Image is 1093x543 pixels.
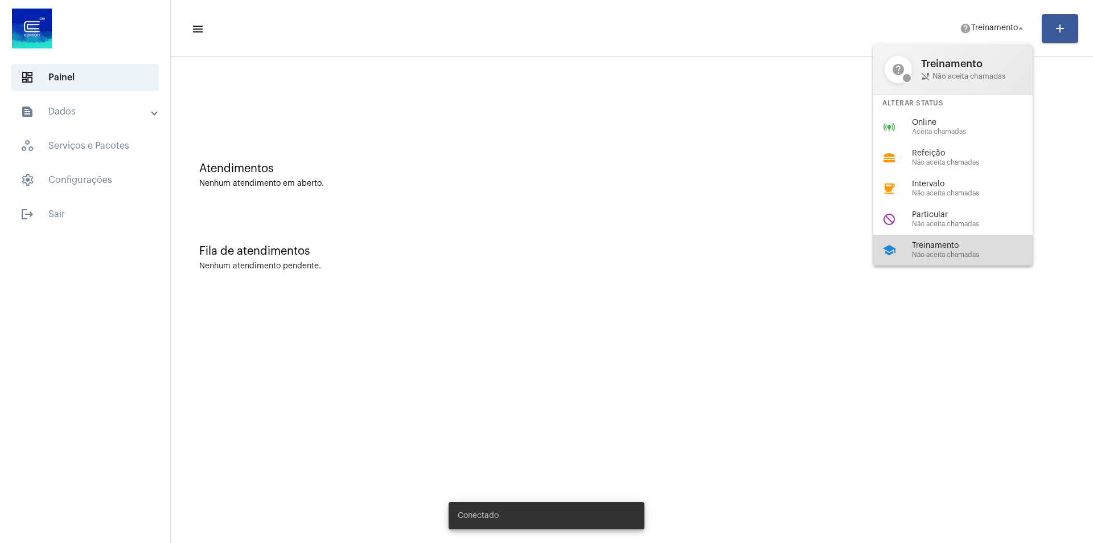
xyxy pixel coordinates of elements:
span: Não aceita chamadas [912,251,1042,259]
mat-icon: lunch_dining [882,151,896,165]
span: Treinamento [921,58,1021,70]
div: Alterar Status [873,95,1033,112]
mat-icon: do_not_disturb [882,213,896,226]
span: Intervalo [912,180,1042,189]
mat-icon: online_prediction [882,120,896,134]
span: Online [912,119,1042,127]
span: Não aceita chamadas [912,190,1042,197]
span: Treinamento [912,242,1042,250]
span: Não aceita chamadas [921,72,1021,81]
span: Aceita chamadas [912,128,1042,136]
mat-icon: phone_disabled [921,72,930,81]
span: Não aceita chamadas [912,159,1042,166]
mat-icon: coffee [882,182,896,195]
span: Não aceita chamadas [912,221,1042,228]
span: Particular [912,211,1042,219]
mat-icon: help [885,56,912,83]
mat-icon: school [882,243,896,257]
span: Refeição [912,149,1042,158]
